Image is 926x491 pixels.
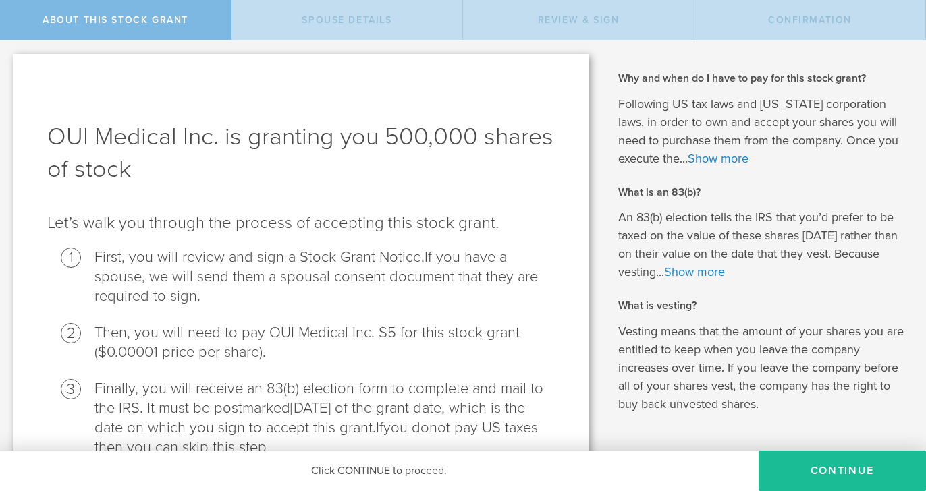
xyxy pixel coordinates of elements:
[859,386,926,451] iframe: Chat Widget
[383,419,429,436] span: you do
[94,399,525,436] span: [DATE] of the grant date, which is the date on which you sign to accept this grant.
[538,14,620,26] span: Review & Sign
[618,208,906,281] p: An 83(b) election tells the IRS that you’d prefer to be taxed on the value of these shares [DATE]...
[688,151,748,166] a: Show more
[618,71,906,86] h2: Why and when do I have to pay for this stock grant?
[94,248,555,306] li: First, you will review and sign a Stock Grant Notice.
[618,185,906,200] h2: What is an 83(b)?
[618,298,906,313] h2: What is vesting?
[618,322,906,413] p: Vesting means that the amount of your shares you are entitled to keep when you leave the company ...
[94,323,555,362] li: Then, you will need to pay OUI Medical Inc. $5 for this stock grant ($0.00001 price per share).
[302,14,391,26] span: Spouse Details
[759,451,926,491] button: CONTINUE
[94,379,555,457] li: Finally, you will receive an 83(b) election form to complete and mail to the IRS . It must be pos...
[94,248,538,305] span: If you have a spouse, we will send them a spousal consent document that they are required to sign.
[47,121,555,185] h1: OUI Medical Inc. is granting you 500,000 shares of stock
[618,95,906,168] p: Following US tax laws and [US_STATE] corporation laws, in order to own and accept your shares you...
[47,212,555,234] p: Let’s walk you through the process of accepting this stock grant .
[768,14,852,26] span: Confirmation
[664,264,725,279] a: Show more
[43,14,188,26] span: About this stock grant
